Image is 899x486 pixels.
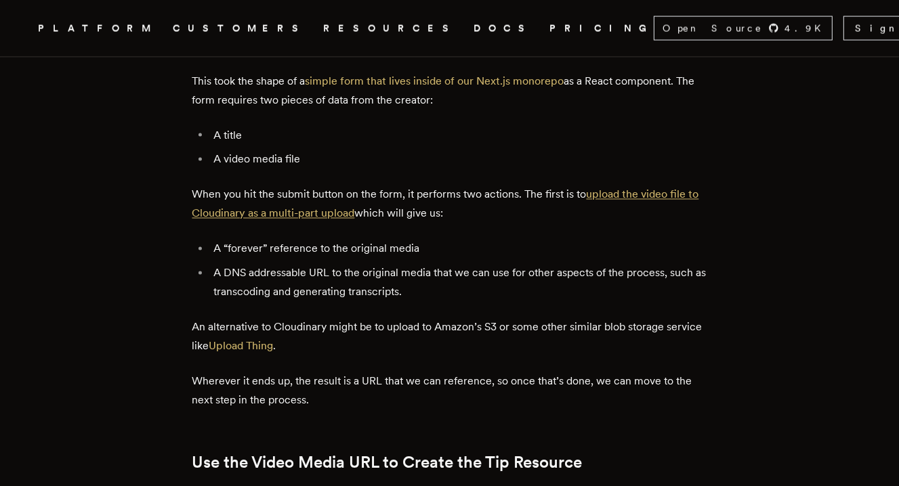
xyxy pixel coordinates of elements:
li: A DNS addressable URL to the original media that we can use for other aspects of the process, suc... [210,264,707,302]
span: Open Source [663,22,763,35]
a: Upload Thing [209,340,274,353]
a: CUSTOMERS [173,20,307,37]
p: An alternative to Cloudinary might be to upload to Amazon’s S3 or some other similar blob storage... [192,318,707,356]
h2: Use the Video Media URL to Create the Tip Resource [192,454,707,472]
p: This took the shape of a as a React component. The form requires two pieces of data from the crea... [192,72,707,110]
button: RESOURCES [323,20,457,37]
li: A “forever” reference to the original media [210,240,707,259]
button: PLATFORM [38,20,156,37]
a: PRICING [549,20,654,37]
a: DOCS [474,20,533,37]
p: Wherever it ends up, the result is a URL that we can reference, so once that’s done, we can move ... [192,372,707,410]
a: simple form that lives inside of our Next.js monorepo [306,74,564,87]
li: A title [210,126,707,145]
li: A video media file [210,150,707,169]
span: 4.9 K [785,22,829,35]
p: When you hit the submit button on the form, it performs two actions. The first is to which will g... [192,185,707,223]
